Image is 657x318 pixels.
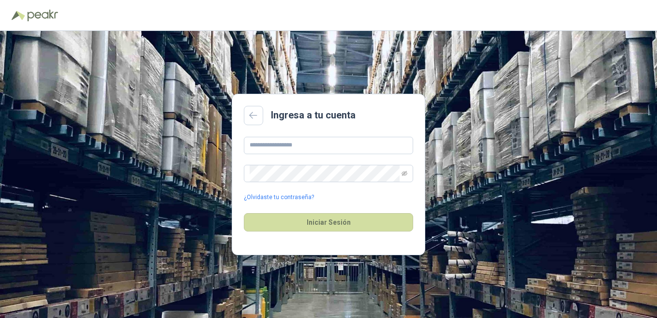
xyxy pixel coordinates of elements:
span: eye-invisible [402,171,407,176]
a: ¿Olvidaste tu contraseña? [244,193,314,202]
img: Peakr [27,10,58,21]
img: Logo [12,11,25,20]
button: Iniciar Sesión [244,213,413,231]
h2: Ingresa a tu cuenta [271,108,356,123]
